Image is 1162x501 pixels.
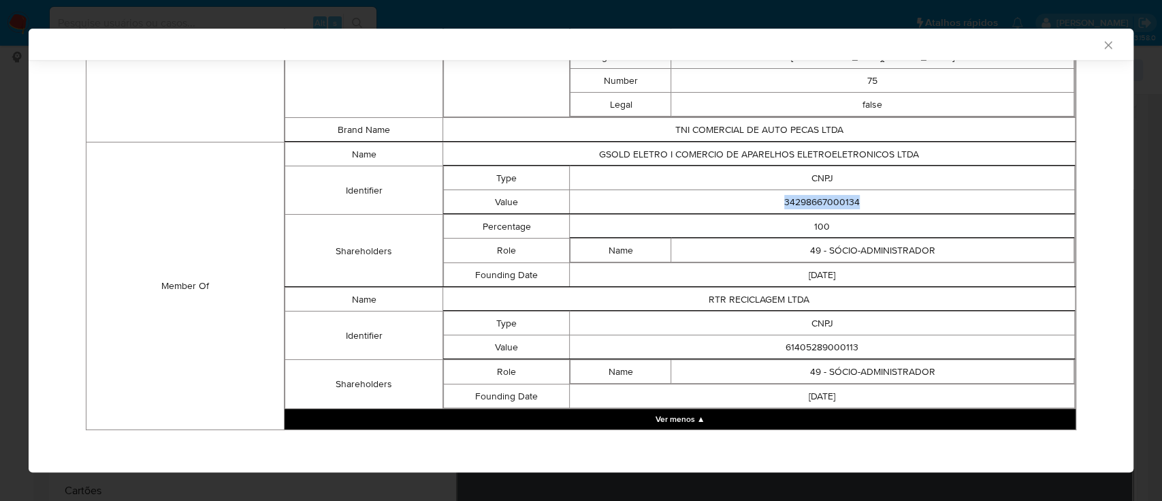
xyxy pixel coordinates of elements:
td: Founding Date [444,384,570,408]
td: 100 [570,215,1075,239]
td: RTR RECICLAGEM LTDA [443,288,1076,312]
td: 49 - SÓCIO-ADMINISTRADOR [671,360,1074,384]
td: Type [444,166,570,190]
td: Name [570,239,671,262]
td: Role [444,360,570,384]
div: closure-recommendation-modal [29,29,1133,472]
td: Percentage [444,215,570,239]
td: [DATE] [570,263,1075,287]
td: Name [285,288,442,312]
td: 49 - SÓCIO-ADMINISTRADOR [671,239,1074,262]
td: 34298667000134 [570,190,1075,214]
td: Value [444,190,570,214]
td: Value [444,335,570,359]
td: CNPJ [570,166,1075,190]
td: Name [570,360,671,384]
td: Number [570,69,671,93]
button: Collapse array [285,409,1076,429]
td: Founding Date [444,263,570,287]
td: Shareholders [285,360,442,409]
td: Member Of [86,142,285,430]
td: false [671,93,1074,117]
td: Type [444,312,570,335]
td: Shareholders [285,215,442,288]
button: Fechar a janela [1101,38,1114,50]
td: Name [285,142,442,166]
td: Legal [570,93,671,117]
td: 61405289000113 [570,335,1075,359]
td: TNI COMERCIAL DE AUTO PECAS LTDA [443,118,1076,142]
td: [DATE] [570,384,1075,408]
td: CNPJ [570,312,1075,335]
td: Brand Name [285,118,442,142]
td: Identifier [285,166,442,215]
td: 75 [671,69,1074,93]
td: Role [444,239,570,263]
td: Identifier [285,312,442,360]
td: GSOLD ELETRO I COMERCIO DE APARELHOS ELETROELETRONICOS LTDA [443,142,1076,166]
